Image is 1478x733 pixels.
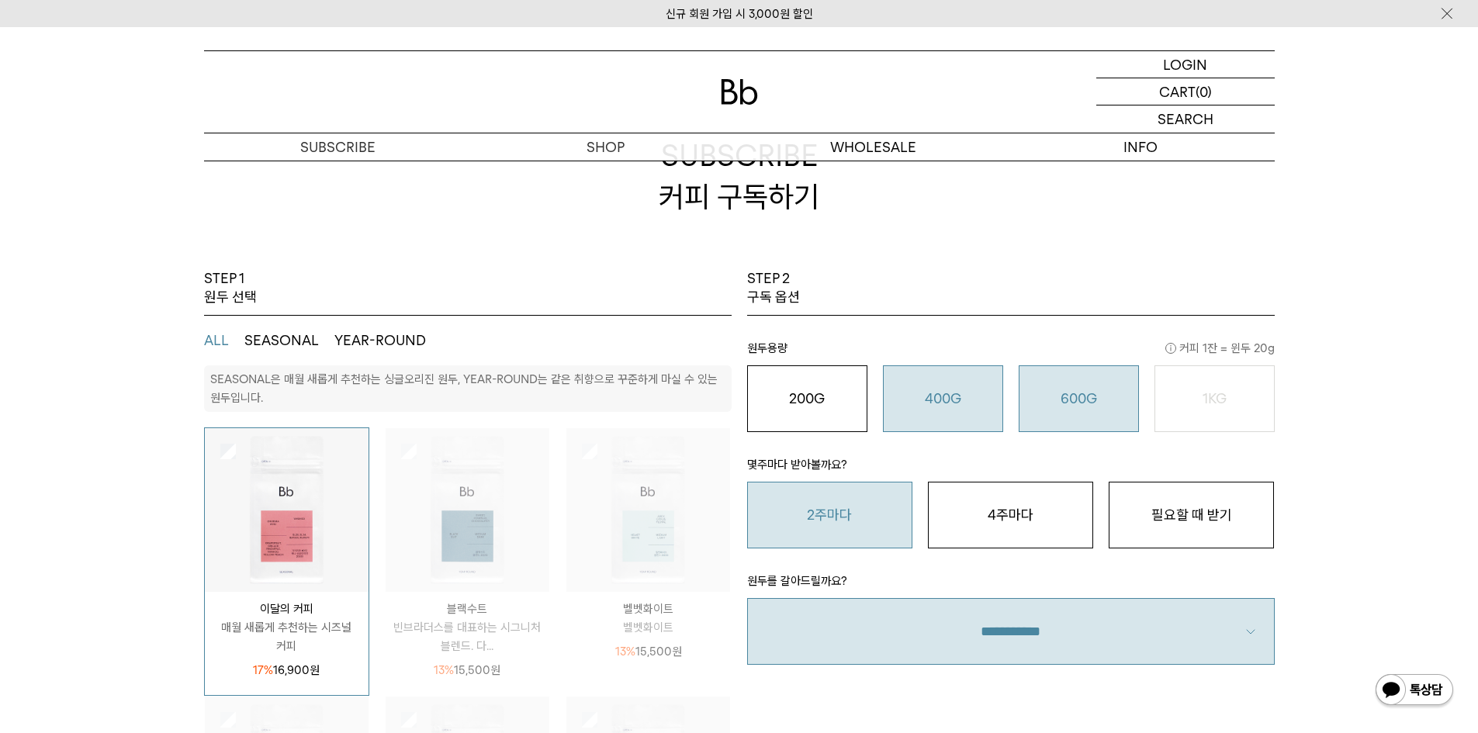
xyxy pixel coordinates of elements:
button: ALL [204,331,229,350]
button: 4주마다 [928,482,1093,548]
o: 1KG [1203,390,1227,406]
p: INFO [1007,133,1275,161]
a: SUBSCRIBE [204,133,472,161]
p: 이달의 커피 [205,600,369,618]
span: 원 [490,663,500,677]
p: 15,500 [434,661,500,679]
span: 13% [434,663,454,677]
o: 400G [925,390,961,406]
p: (0) [1196,78,1212,105]
img: 카카오톡 채널 1:1 채팅 버튼 [1374,672,1455,710]
img: 상품이미지 [566,428,730,592]
p: 매월 새롭게 추천하는 시즈널 커피 [205,618,369,655]
p: WHOLESALE [739,133,1007,161]
o: 600G [1061,390,1097,406]
p: SEASONAL은 매월 새롭게 추천하는 싱글오리진 원두, YEAR-ROUND는 같은 취향으로 꾸준하게 마실 수 있는 원두입니다. [210,372,718,405]
p: 16,900 [253,661,320,679]
a: CART (0) [1096,78,1275,105]
span: 17% [253,663,273,677]
span: 원 [672,645,682,659]
button: 1KG [1154,365,1275,432]
p: LOGIN [1163,51,1207,78]
p: 벨벳화이트 [566,600,730,618]
a: 신규 회원 가입 시 3,000원 할인 [666,7,813,21]
button: 400G [883,365,1003,432]
p: SEARCH [1158,105,1213,133]
button: 200G [747,365,867,432]
p: 벨벳화이트 [566,618,730,637]
button: SEASONAL [244,331,319,350]
p: CART [1159,78,1196,105]
p: STEP 1 원두 선택 [204,269,257,307]
button: 600G [1019,365,1139,432]
h2: SUBSCRIBE 커피 구독하기 [204,83,1275,269]
a: SHOP [472,133,739,161]
button: YEAR-ROUND [334,331,426,350]
span: 원 [310,663,320,677]
img: 상품이미지 [386,428,549,592]
span: 13% [615,645,635,659]
o: 200G [789,390,825,406]
p: 몇주마다 받아볼까요? [747,455,1275,482]
p: 원두를 갈아드릴까요? [747,572,1275,598]
a: LOGIN [1096,51,1275,78]
img: 상품이미지 [205,428,369,592]
p: 15,500 [615,642,682,661]
span: 커피 1잔 = 윈두 20g [1165,339,1275,358]
img: 로고 [721,79,758,105]
button: 2주마다 [747,482,912,548]
button: 필요할 때 받기 [1109,482,1274,548]
p: 블랙수트 [386,600,549,618]
p: STEP 2 구독 옵션 [747,269,800,307]
p: 빈브라더스를 대표하는 시그니처 블렌드. 다... [386,618,549,655]
p: 원두용량 [747,339,1275,365]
